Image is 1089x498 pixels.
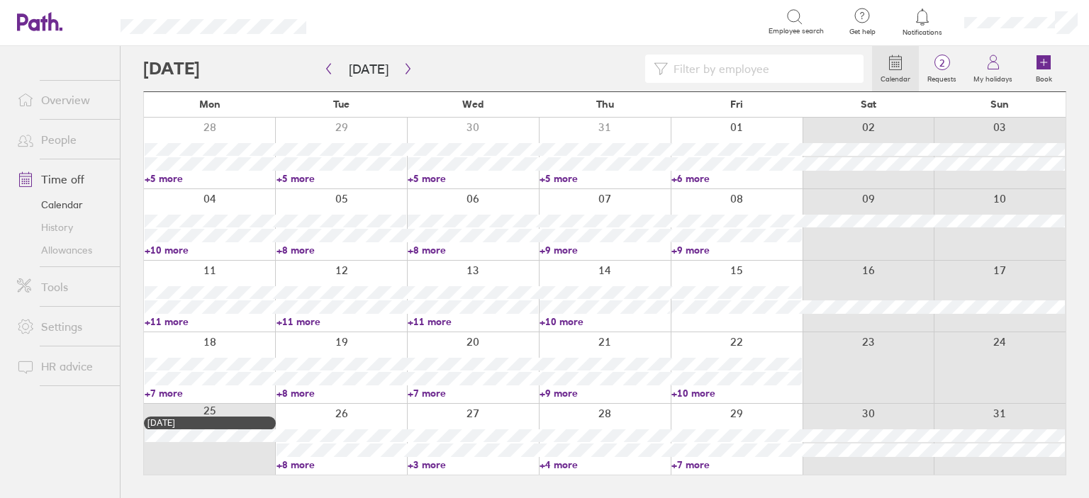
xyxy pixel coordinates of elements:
[6,273,120,301] a: Tools
[540,172,670,185] a: +5 more
[6,312,120,341] a: Settings
[408,315,538,328] a: +11 more
[408,458,538,471] a: +3 more
[462,98,484,110] span: Wed
[6,352,120,380] a: HR advice
[145,172,275,185] a: +5 more
[900,28,946,37] span: Notifications
[919,46,965,91] a: 2Requests
[671,387,802,400] a: +10 more
[1021,46,1066,91] a: Book
[540,315,670,328] a: +10 more
[839,28,886,36] span: Get help
[345,15,381,28] div: Search
[900,7,946,37] a: Notifications
[540,387,670,400] a: +9 more
[199,98,220,110] span: Mon
[668,55,855,82] input: Filter by employee
[333,98,350,110] span: Tue
[145,315,275,328] a: +11 more
[6,239,120,261] a: Allowances
[6,165,120,193] a: Time off
[872,71,919,84] label: Calendar
[147,418,272,428] div: [DATE]
[145,244,275,256] a: +10 more
[730,98,743,110] span: Fri
[6,193,120,216] a: Calendar
[408,387,538,400] a: +7 more
[540,244,670,256] a: +9 more
[337,57,400,81] button: [DATE]
[671,244,802,256] a: +9 more
[965,46,1021,91] a: My holidays
[6,86,120,114] a: Overview
[6,216,120,239] a: History
[277,244,407,256] a: +8 more
[596,98,614,110] span: Thu
[990,98,1009,110] span: Sun
[408,172,538,185] a: +5 more
[277,387,407,400] a: +8 more
[671,458,802,471] a: +7 more
[277,458,407,471] a: +8 more
[277,172,407,185] a: +5 more
[277,315,407,328] a: +11 more
[769,27,824,35] span: Employee search
[6,125,120,154] a: People
[919,57,965,69] span: 2
[408,244,538,256] a: +8 more
[671,172,802,185] a: +6 more
[540,458,670,471] a: +4 more
[1027,71,1061,84] label: Book
[872,46,919,91] a: Calendar
[919,71,965,84] label: Requests
[145,387,275,400] a: +7 more
[861,98,876,110] span: Sat
[965,71,1021,84] label: My holidays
